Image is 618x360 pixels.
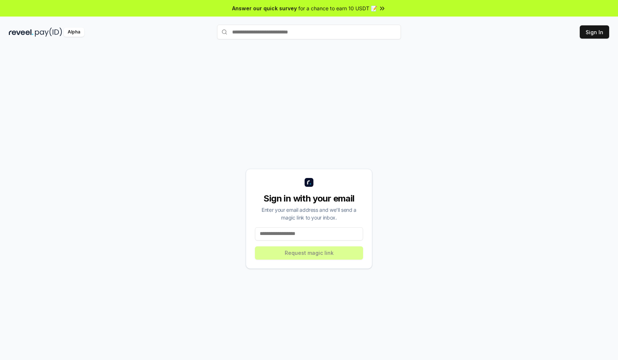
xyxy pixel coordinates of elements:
[35,28,62,37] img: pay_id
[255,206,363,221] div: Enter your email address and we’ll send a magic link to your inbox.
[64,28,84,37] div: Alpha
[232,4,297,12] span: Answer our quick survey
[298,4,377,12] span: for a chance to earn 10 USDT 📝
[580,25,609,39] button: Sign In
[9,28,33,37] img: reveel_dark
[255,193,363,204] div: Sign in with your email
[305,178,313,187] img: logo_small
